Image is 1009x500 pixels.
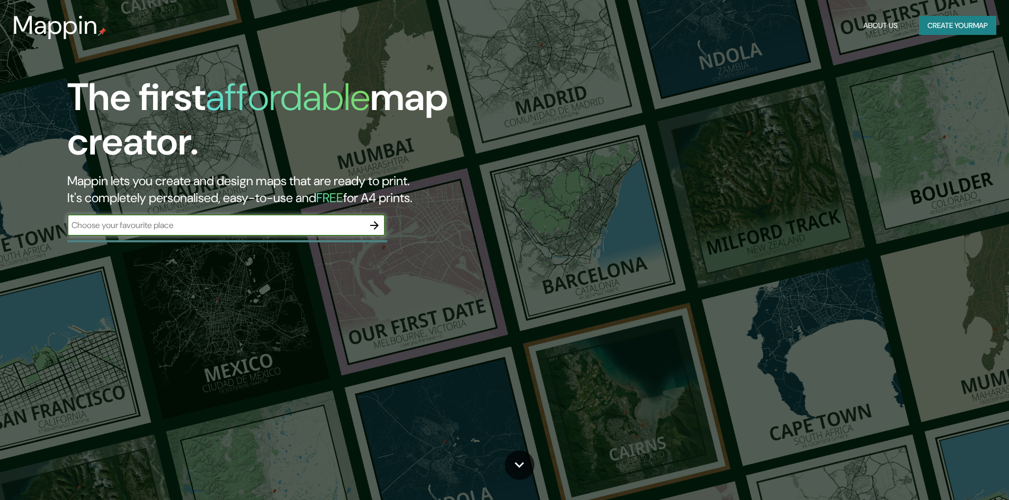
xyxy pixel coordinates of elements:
img: mappin-pin [98,28,106,36]
button: Create yourmap [919,16,996,35]
h1: The first map creator. [67,75,572,172]
button: About Us [859,16,902,35]
h5: FREE [316,189,343,206]
h1: affordable [206,72,370,122]
input: Choose your favourite place [67,219,364,231]
h2: Mappin lets you create and design maps that are ready to print. It's completely personalised, eas... [67,172,572,206]
h3: Mappin [13,11,98,40]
